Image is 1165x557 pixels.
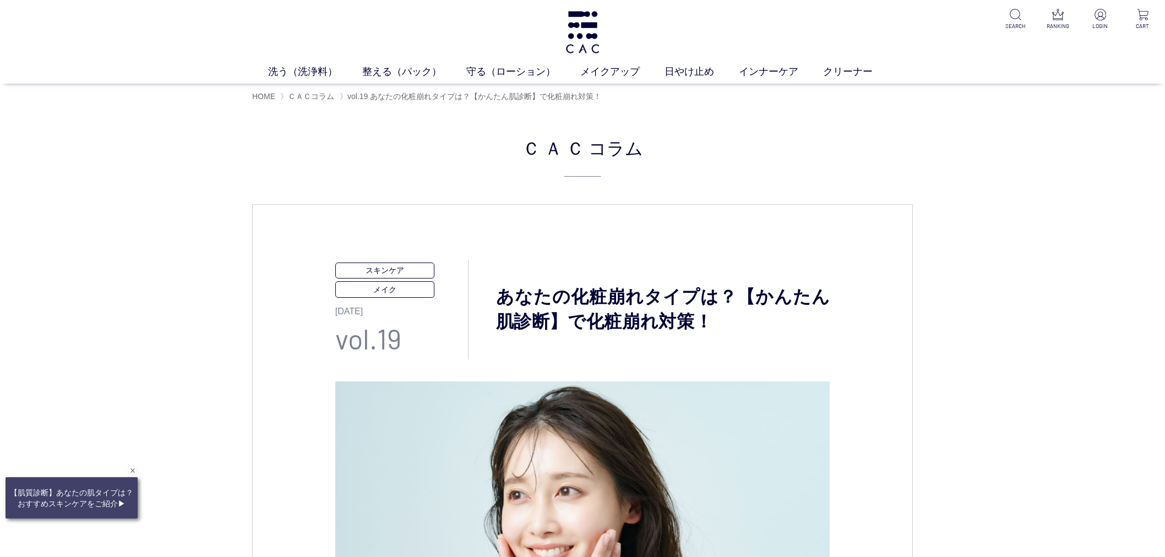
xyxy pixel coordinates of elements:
p: スキンケア [335,263,434,278]
a: 守る（ローション） [466,64,580,79]
p: vol.19 [335,318,469,359]
a: インナーケア [739,64,823,79]
a: クリーナー [823,64,897,79]
p: LOGIN [1087,22,1114,30]
span: コラム [589,134,643,161]
div: ＣＡＣ [252,134,913,177]
a: 整える（パック） [362,64,466,79]
a: HOME [252,92,275,101]
a: LOGIN [1087,9,1114,30]
span: vol.19 あなたの化粧崩れタイプは？【かんたん肌診断】で化粧崩れ対策！ [347,92,601,101]
a: SEARCH [1002,9,1029,30]
a: ＣＡＣコラム [288,92,334,101]
li: 〉 [340,91,604,102]
a: CART [1129,9,1156,30]
p: CART [1129,22,1156,30]
p: [DATE] [335,298,469,318]
img: logo [564,11,601,53]
a: 洗う（洗浄料） [268,64,362,79]
li: 〉 [280,91,337,102]
p: SEARCH [1002,22,1029,30]
p: メイク [335,281,434,297]
a: RANKING [1044,9,1071,30]
a: メイクアップ [580,64,665,79]
p: RANKING [1044,22,1071,30]
a: 日やけ止め [665,64,739,79]
h1: あなたの化粧崩れタイプは？【かんたん肌診断】で化粧崩れ対策！ [469,285,830,334]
